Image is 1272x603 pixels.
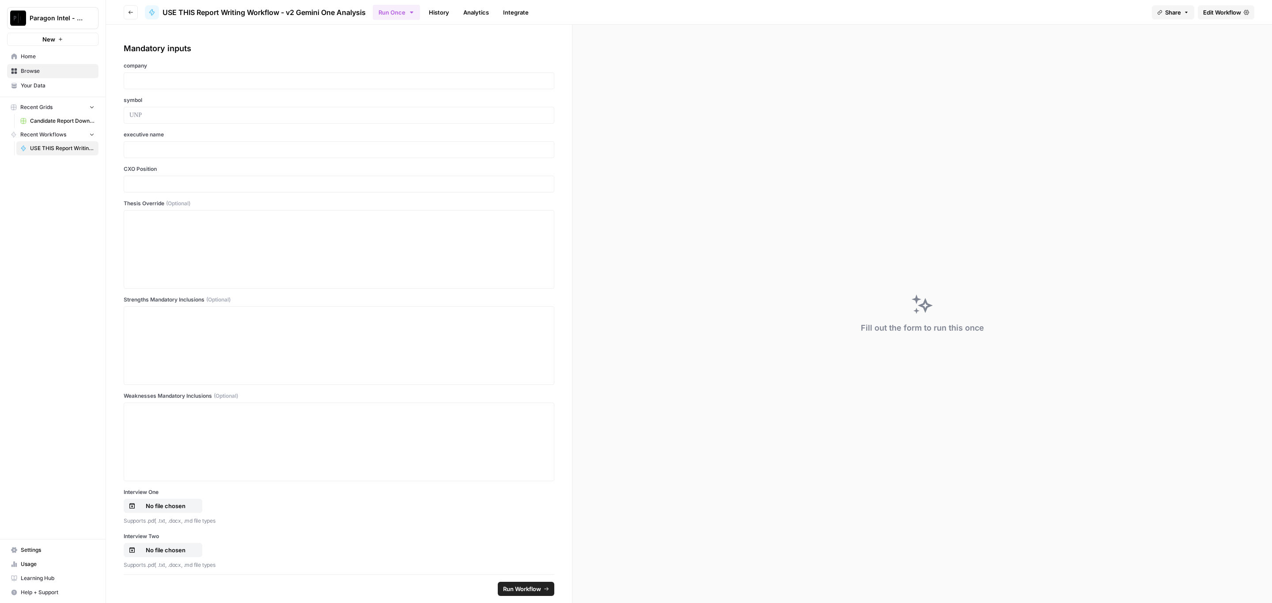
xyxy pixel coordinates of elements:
span: Recent Workflows [20,131,66,139]
a: Integrate [498,5,534,19]
span: Browse [21,67,95,75]
a: Home [7,49,98,64]
span: Share [1165,8,1181,17]
button: Recent Grids [7,101,98,114]
p: No file chosen [137,546,194,554]
span: Candidate Report Download Sheet [30,117,95,125]
label: Thesis Override [124,200,554,207]
div: Fill out the form to run this once [861,322,984,334]
span: Home [21,53,95,60]
span: Help + Support [21,588,95,596]
span: USE THIS Report Writing Workflow - v2 Gemini One Analysis [163,7,366,18]
button: Recent Workflows [7,128,98,141]
label: Interview Two [124,532,554,540]
button: Run Workflow [498,582,554,596]
span: Paragon Intel - Bill / Ty / [PERSON_NAME] R&D [30,14,83,23]
span: Your Data [21,82,95,90]
span: Settings [21,546,95,554]
div: Mandatory inputs [124,42,554,55]
span: USE THIS Report Writing Workflow - v2 Gemini One Analysis [30,144,95,152]
a: USE THIS Report Writing Workflow - v2 Gemini One Analysis [16,141,98,155]
button: No file chosen [124,543,202,557]
label: executive name [124,131,554,139]
label: CXO Position [124,165,554,173]
span: Recent Grids [20,103,53,111]
img: Paragon Intel - Bill / Ty / Colby R&D Logo [10,10,26,26]
p: Supports .pdf, .txt, .docx, .md file types [124,516,554,525]
button: Help + Support [7,585,98,599]
span: Run Workflow [503,584,541,593]
a: Analytics [458,5,494,19]
a: Usage [7,557,98,571]
a: History [424,5,454,19]
a: Learning Hub [7,571,98,585]
button: New [7,33,98,46]
a: Candidate Report Download Sheet [16,114,98,128]
label: symbol [124,96,554,104]
span: (Optional) [206,296,231,304]
span: Usage [21,560,95,568]
label: Strengths Mandatory Inclusions [124,296,554,304]
button: Share [1152,5,1194,19]
a: Browse [7,64,98,78]
button: No file chosen [124,499,202,513]
span: Learning Hub [21,574,95,582]
a: Edit Workflow [1198,5,1254,19]
a: Your Data [7,79,98,93]
span: Edit Workflow [1203,8,1241,17]
span: New [42,35,55,44]
p: Supports .pdf, .txt, .docx, .md file types [124,561,554,569]
p: No file chosen [137,501,194,510]
label: Weaknesses Mandatory Inclusions [124,392,554,400]
a: USE THIS Report Writing Workflow - v2 Gemini One Analysis [145,5,366,19]
a: Settings [7,543,98,557]
label: company [124,62,554,70]
span: (Optional) [166,200,190,207]
span: (Optional) [214,392,238,400]
button: Workspace: Paragon Intel - Bill / Ty / Colby R&D [7,7,98,29]
label: Interview One [124,488,554,496]
button: Run Once [373,5,420,20]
